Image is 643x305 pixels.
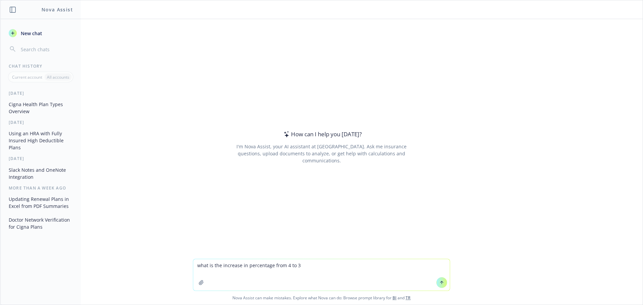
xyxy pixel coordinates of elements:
div: How can I help you [DATE]? [282,130,362,139]
h1: Nova Assist [42,6,73,13]
div: Chat History [1,63,81,69]
div: I'm Nova Assist, your AI assistant at [GEOGRAPHIC_DATA]. Ask me insurance questions, upload docum... [227,143,416,164]
button: Cigna Health Plan Types Overview [6,99,75,117]
span: New chat [19,30,42,37]
span: Nova Assist can make mistakes. Explore what Nova can do: Browse prompt library for and [3,291,640,305]
button: Using an HRA with Fully Insured High Deductible Plans [6,128,75,153]
div: [DATE] [1,120,81,125]
p: Current account [12,74,42,80]
p: All accounts [47,74,69,80]
div: More than a week ago [1,185,81,191]
button: New chat [6,27,75,39]
button: Slack Notes and OneNote Integration [6,164,75,182]
div: [DATE] [1,90,81,96]
div: [DATE] [1,156,81,161]
input: Search chats [19,45,73,54]
a: BI [392,295,397,301]
a: TR [406,295,411,301]
button: Doctor Network Verification for Cigna Plans [6,214,75,232]
button: Updating Renewal Plans in Excel from PDF Summaries [6,194,75,212]
textarea: what is the increase in percentage from 4 to [193,259,450,291]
